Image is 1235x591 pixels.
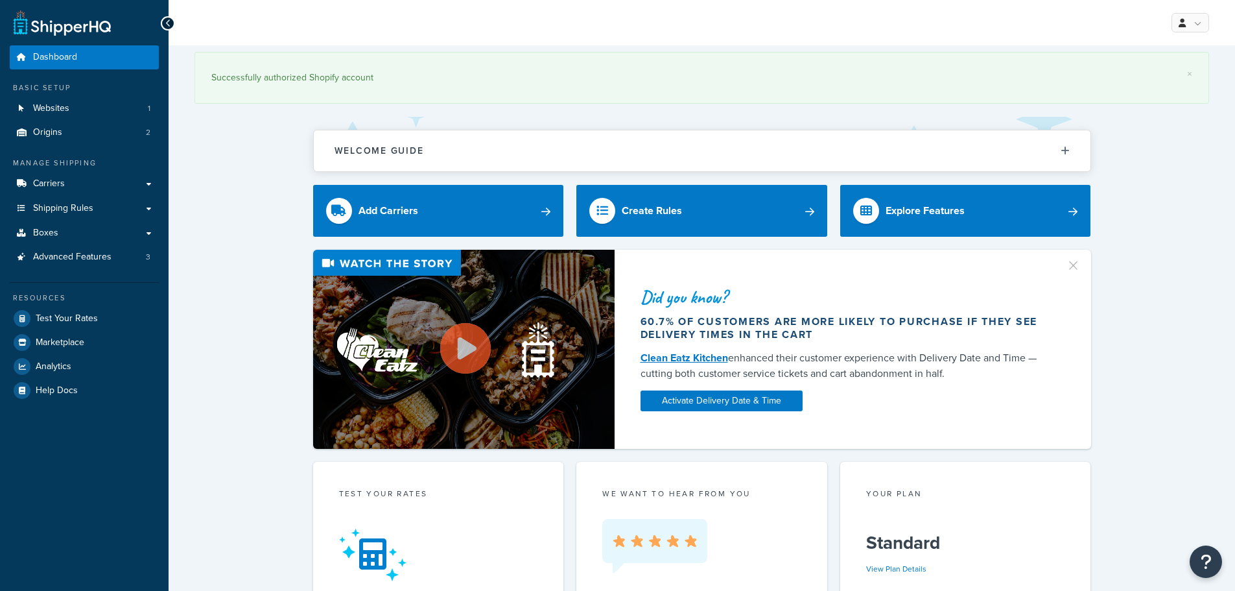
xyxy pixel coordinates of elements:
[10,245,159,269] li: Advanced Features
[10,97,159,121] a: Websites1
[622,202,682,220] div: Create Rules
[33,103,69,114] span: Websites
[359,202,418,220] div: Add Carriers
[33,228,58,239] span: Boxes
[10,307,159,330] a: Test Your Rates
[148,103,150,114] span: 1
[866,488,1065,503] div: Your Plan
[10,121,159,145] li: Origins
[313,185,564,237] a: Add Carriers
[36,313,98,324] span: Test Your Rates
[10,379,159,402] a: Help Docs
[1190,546,1222,578] button: Open Resource Center
[10,197,159,221] a: Shipping Rules
[840,185,1091,237] a: Explore Features
[10,82,159,93] div: Basic Setup
[33,252,112,263] span: Advanced Features
[886,202,965,220] div: Explore Features
[10,158,159,169] div: Manage Shipping
[10,172,159,196] a: Carriers
[641,315,1050,341] div: 60.7% of customers are more likely to purchase if they see delivery times in the cart
[10,121,159,145] a: Origins2
[10,355,159,378] a: Analytics
[33,178,65,189] span: Carriers
[36,385,78,396] span: Help Docs
[576,185,827,237] a: Create Rules
[10,293,159,304] div: Resources
[146,252,150,263] span: 3
[10,245,159,269] a: Advanced Features3
[641,350,1050,381] div: enhanced their customer experience with Delivery Date and Time — cutting both customer service ti...
[36,361,71,372] span: Analytics
[313,250,615,449] img: Video thumbnail
[10,221,159,245] a: Boxes
[33,203,93,214] span: Shipping Rules
[335,146,424,156] h2: Welcome Guide
[602,488,801,500] p: we want to hear from you
[314,130,1090,171] button: Welcome Guide
[33,127,62,138] span: Origins
[866,563,926,575] a: View Plan Details
[10,97,159,121] li: Websites
[10,45,159,69] a: Dashboard
[10,331,159,354] a: Marketplace
[641,288,1050,306] div: Did you know?
[866,533,1065,553] h5: Standard
[146,127,150,138] span: 2
[1187,69,1192,79] a: ×
[641,391,803,411] a: Activate Delivery Date & Time
[33,52,77,63] span: Dashboard
[641,350,728,365] a: Clean Eatz Kitchen
[339,488,538,503] div: Test your rates
[36,337,84,348] span: Marketplace
[211,69,1192,87] div: Successfully authorized Shopify account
